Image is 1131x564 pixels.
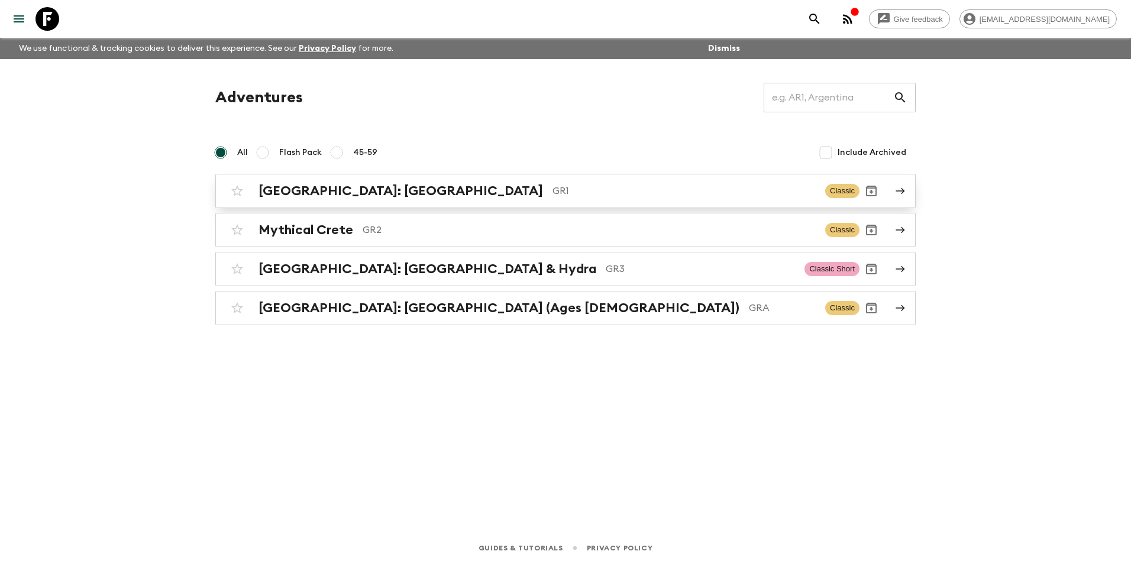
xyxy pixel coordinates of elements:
[825,301,859,315] span: Classic
[215,174,916,208] a: [GEOGRAPHIC_DATA]: [GEOGRAPHIC_DATA]GR1ClassicArchive
[705,40,743,57] button: Dismiss
[552,184,816,198] p: GR1
[215,291,916,325] a: [GEOGRAPHIC_DATA]: [GEOGRAPHIC_DATA] (Ages [DEMOGRAPHIC_DATA])GRAClassicArchive
[749,301,816,315] p: GRA
[258,222,353,238] h2: Mythical Crete
[215,252,916,286] a: [GEOGRAPHIC_DATA]: [GEOGRAPHIC_DATA] & HydraGR3Classic ShortArchive
[803,7,826,31] button: search adventures
[973,15,1116,24] span: [EMAIL_ADDRESS][DOMAIN_NAME]
[587,542,652,555] a: Privacy Policy
[804,262,859,276] span: Classic Short
[869,9,950,28] a: Give feedback
[353,147,377,158] span: 45-59
[237,147,248,158] span: All
[887,15,949,24] span: Give feedback
[279,147,322,158] span: Flash Pack
[859,179,883,203] button: Archive
[838,147,906,158] span: Include Archived
[215,213,916,247] a: Mythical CreteGR2ClassicArchive
[859,296,883,320] button: Archive
[363,223,816,237] p: GR2
[479,542,563,555] a: Guides & Tutorials
[14,38,398,59] p: We use functional & tracking cookies to deliver this experience. See our for more.
[825,223,859,237] span: Classic
[215,86,303,109] h1: Adventures
[258,261,596,277] h2: [GEOGRAPHIC_DATA]: [GEOGRAPHIC_DATA] & Hydra
[859,257,883,281] button: Archive
[299,44,356,53] a: Privacy Policy
[825,184,859,198] span: Classic
[959,9,1117,28] div: [EMAIL_ADDRESS][DOMAIN_NAME]
[606,262,795,276] p: GR3
[258,183,543,199] h2: [GEOGRAPHIC_DATA]: [GEOGRAPHIC_DATA]
[7,7,31,31] button: menu
[764,81,893,114] input: e.g. AR1, Argentina
[859,218,883,242] button: Archive
[258,300,739,316] h2: [GEOGRAPHIC_DATA]: [GEOGRAPHIC_DATA] (Ages [DEMOGRAPHIC_DATA])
